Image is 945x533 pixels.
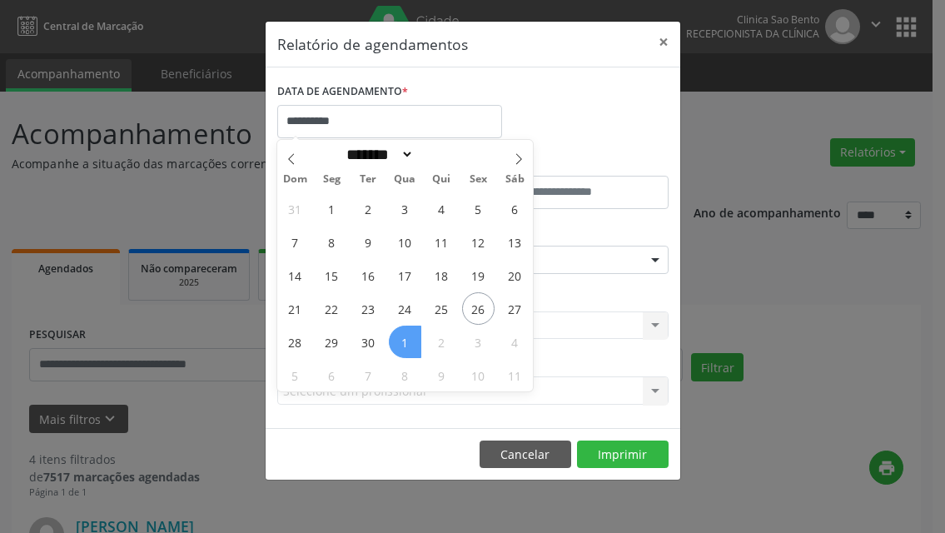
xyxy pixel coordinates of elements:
[352,292,385,325] span: Setembro 23, 2025
[279,326,311,358] span: Setembro 28, 2025
[462,192,495,225] span: Setembro 5, 2025
[462,226,495,258] span: Setembro 12, 2025
[499,326,531,358] span: Outubro 4, 2025
[462,326,495,358] span: Outubro 3, 2025
[496,174,533,185] span: Sáb
[352,326,385,358] span: Setembro 30, 2025
[423,174,460,185] span: Qui
[341,146,415,163] select: Month
[389,292,421,325] span: Setembro 24, 2025
[462,259,495,291] span: Setembro 19, 2025
[414,146,469,163] input: Year
[425,292,458,325] span: Setembro 25, 2025
[279,292,311,325] span: Setembro 21, 2025
[277,79,408,105] label: DATA DE AGENDAMENTO
[462,359,495,391] span: Outubro 10, 2025
[316,192,348,225] span: Setembro 1, 2025
[279,359,311,391] span: Outubro 5, 2025
[316,226,348,258] span: Setembro 8, 2025
[425,359,458,391] span: Outubro 9, 2025
[277,174,314,185] span: Dom
[279,226,311,258] span: Setembro 7, 2025
[386,174,423,185] span: Qua
[480,441,571,469] button: Cancelar
[577,441,669,469] button: Imprimir
[316,326,348,358] span: Setembro 29, 2025
[389,259,421,291] span: Setembro 17, 2025
[352,226,385,258] span: Setembro 9, 2025
[389,359,421,391] span: Outubro 8, 2025
[316,292,348,325] span: Setembro 22, 2025
[279,259,311,291] span: Setembro 14, 2025
[460,174,496,185] span: Sex
[279,192,311,225] span: Agosto 31, 2025
[316,259,348,291] span: Setembro 15, 2025
[352,192,385,225] span: Setembro 2, 2025
[499,259,531,291] span: Setembro 20, 2025
[499,292,531,325] span: Setembro 27, 2025
[389,326,421,358] span: Outubro 1, 2025
[277,33,468,55] h5: Relatório de agendamentos
[389,192,421,225] span: Setembro 3, 2025
[477,150,669,176] label: ATÉ
[425,192,458,225] span: Setembro 4, 2025
[352,359,385,391] span: Outubro 7, 2025
[350,174,386,185] span: Ter
[425,259,458,291] span: Setembro 18, 2025
[389,226,421,258] span: Setembro 10, 2025
[352,259,385,291] span: Setembro 16, 2025
[462,292,495,325] span: Setembro 26, 2025
[647,22,680,62] button: Close
[313,174,350,185] span: Seg
[316,359,348,391] span: Outubro 6, 2025
[499,192,531,225] span: Setembro 6, 2025
[499,359,531,391] span: Outubro 11, 2025
[425,226,458,258] span: Setembro 11, 2025
[499,226,531,258] span: Setembro 13, 2025
[425,326,458,358] span: Outubro 2, 2025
